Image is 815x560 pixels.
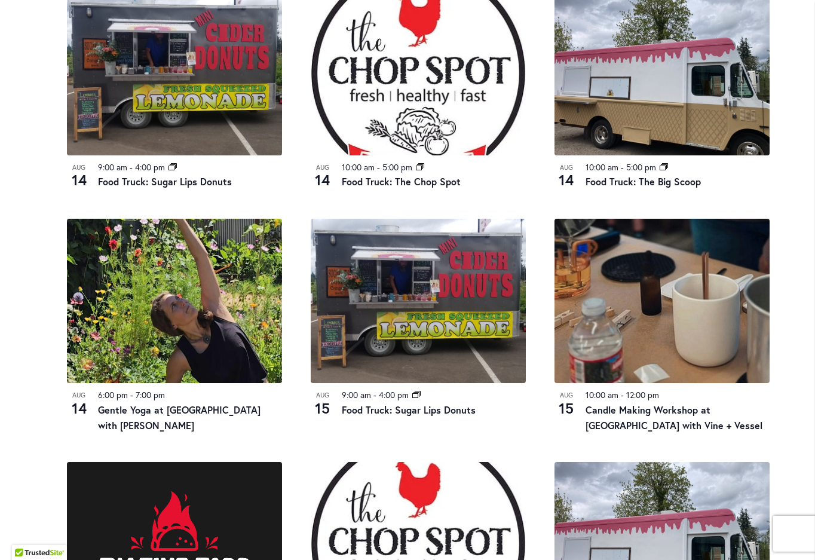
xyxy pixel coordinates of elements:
iframe: Launch Accessibility Center [9,518,42,551]
time: 9:00 am [98,161,127,173]
a: Gentle Yoga at [GEOGRAPHIC_DATA] with [PERSON_NAME] [98,403,261,432]
span: Aug [311,163,335,173]
span: 15 [554,398,578,418]
span: 14 [67,170,91,190]
a: Food Truck: Sugar Lips Donuts [98,175,232,188]
time: 10:00 am [342,161,375,173]
span: 14 [67,398,91,418]
time: 4:00 pm [379,389,409,400]
img: 93f53704220c201f2168fc261161dde5 [554,219,770,383]
span: 14 [554,170,578,190]
time: 10:00 am [586,161,618,173]
time: 7:00 pm [136,389,165,400]
img: Food Truck: Sugar Lips Apple Cider Donuts [311,219,526,383]
time: 9:00 am [342,389,371,400]
time: 10:00 am [586,389,618,400]
a: Food Truck: Sugar Lips Donuts [342,403,476,416]
span: Aug [554,163,578,173]
a: Food Truck: The Big Scoop [586,175,701,188]
time: 6:00 pm [98,389,128,400]
time: 12:00 pm [626,389,659,400]
span: Aug [554,390,578,400]
time: 5:00 pm [382,161,412,173]
span: Aug [67,390,91,400]
span: Aug [311,390,335,400]
span: - [130,389,133,400]
span: - [130,161,133,173]
span: - [621,161,624,173]
span: - [377,161,380,173]
time: 4:00 pm [135,161,165,173]
span: 14 [311,170,335,190]
time: 5:00 pm [626,161,656,173]
span: - [621,389,624,400]
span: - [373,389,376,400]
img: e584ba9caeef8517f06b2e4325769a61 [67,219,282,383]
a: Candle Making Workshop at [GEOGRAPHIC_DATA] with Vine + Vessel [586,403,762,432]
span: Aug [67,163,91,173]
a: Food Truck: The Chop Spot [342,175,461,188]
span: 15 [311,398,335,418]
